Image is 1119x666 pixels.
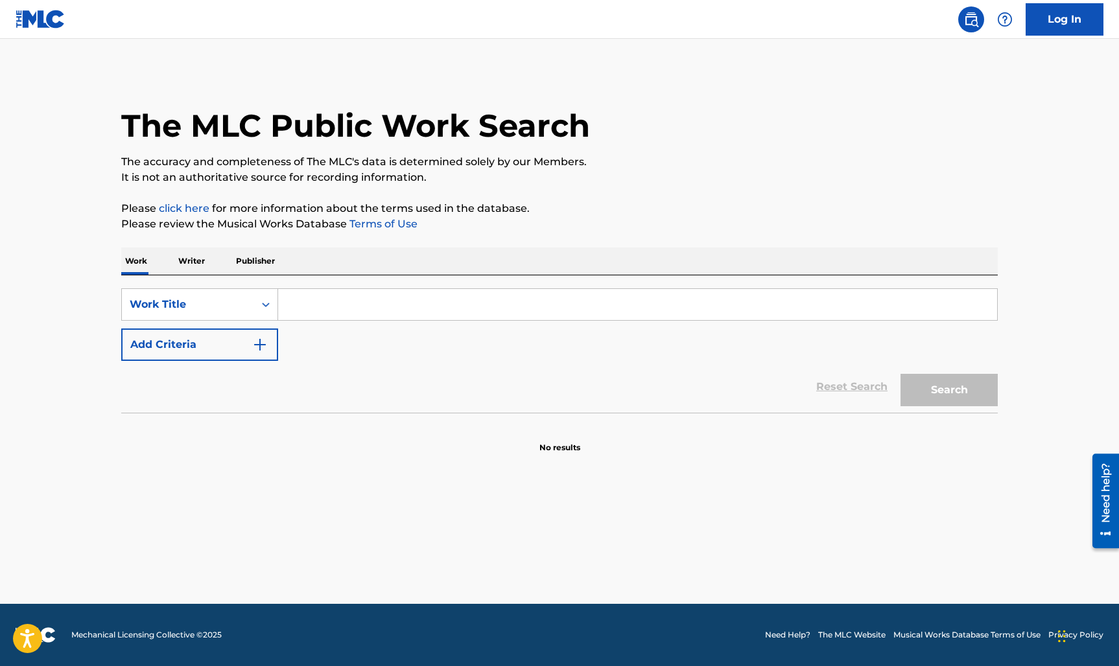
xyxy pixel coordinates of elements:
[1054,604,1119,666] iframe: Chat Widget
[16,10,65,29] img: MLC Logo
[818,629,886,641] a: The MLC Website
[765,629,810,641] a: Need Help?
[963,12,979,27] img: search
[159,202,209,214] a: click here
[997,12,1013,27] img: help
[1026,3,1103,36] a: Log In
[1048,629,1103,641] a: Privacy Policy
[121,106,590,145] h1: The MLC Public Work Search
[121,170,998,185] p: It is not an authoritative source for recording information.
[893,629,1041,641] a: Musical Works Database Terms of Use
[174,247,209,275] p: Writer
[252,337,268,352] img: 9d2ae6d4665cec9f34b9.svg
[347,218,418,230] a: Terms of Use
[121,201,998,216] p: Please for more information about the terms used in the database.
[16,627,56,643] img: logo
[232,247,279,275] p: Publisher
[539,426,580,454] p: No results
[121,154,998,170] p: The accuracy and completeness of The MLC's data is determined solely by our Members.
[121,288,998,413] form: Search Form
[1058,617,1066,656] div: Drag
[71,629,222,641] span: Mechanical Licensing Collective © 2025
[958,6,984,32] a: Public Search
[992,6,1018,32] div: Help
[121,216,998,232] p: Please review the Musical Works Database
[130,297,246,312] div: Work Title
[1083,449,1119,553] iframe: Resource Center
[121,328,278,361] button: Add Criteria
[121,247,151,275] p: Work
